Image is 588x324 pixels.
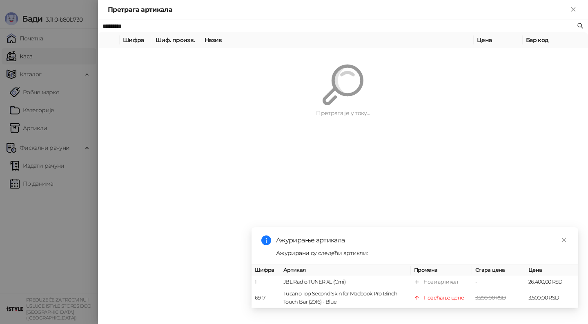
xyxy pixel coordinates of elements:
[568,5,578,15] button: Close
[411,264,472,276] th: Промена
[523,32,588,48] th: Бар код
[423,294,464,302] div: Повећање цене
[561,237,567,243] span: close
[261,235,271,245] span: info-circle
[252,288,280,308] td: 6917
[276,235,568,245] div: Ажурирање артикала
[280,264,411,276] th: Артикал
[475,295,506,301] span: 3.200,00 RSD
[472,276,525,288] td: -
[120,32,152,48] th: Шифра
[108,5,568,15] div: Претрага артикала
[252,276,280,288] td: 1
[280,288,411,308] td: Tucano Top Second Skin for Macbook Pro 13inch Touch Bar (2016) - Blue
[201,32,474,48] th: Назив
[525,276,578,288] td: 26.400,00 RSD
[118,109,568,118] div: Претрага је у току...
[276,249,568,257] div: Ажурирани су следећи артикли:
[559,235,568,244] a: Close
[474,32,523,48] th: Цена
[252,264,280,276] th: Шифра
[280,276,411,288] td: JBL Radio TUNER XL (Crni)
[472,264,525,276] th: Стара цена
[525,264,578,276] th: Цена
[423,278,458,286] div: Нови артикал
[152,32,201,48] th: Шиф. произв.
[525,288,578,308] td: 3.500,00 RSD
